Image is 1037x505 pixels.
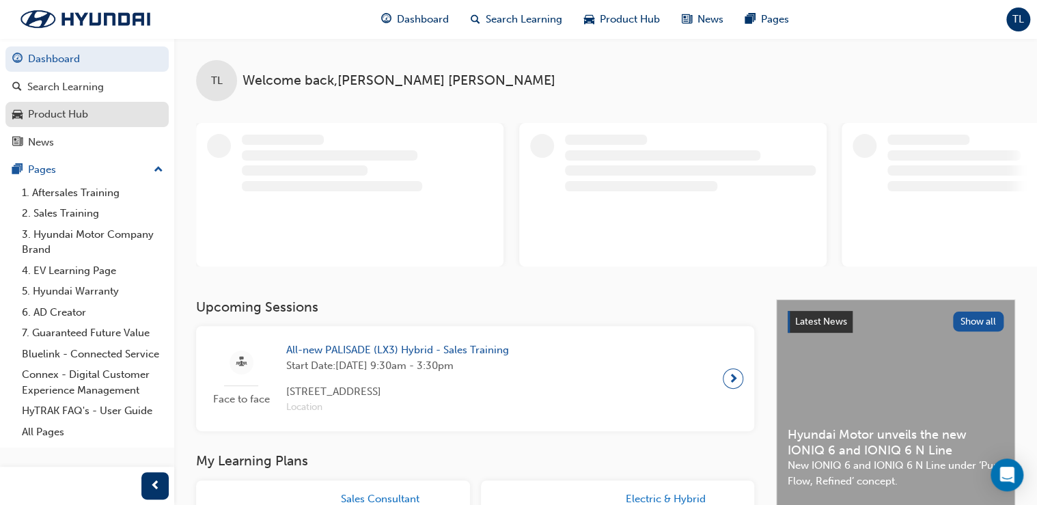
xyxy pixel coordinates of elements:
span: news-icon [682,11,692,28]
span: Welcome back , [PERSON_NAME] [PERSON_NAME] [243,73,555,89]
button: Show all [953,312,1004,331]
span: Dashboard [397,12,449,27]
span: up-icon [154,161,163,179]
span: All-new PALISADE (LX3) Hybrid - Sales Training [286,342,509,358]
a: News [5,130,169,155]
a: 6. AD Creator [16,302,169,323]
a: Latest NewsShow all [788,311,1004,333]
span: guage-icon [12,53,23,66]
span: pages-icon [12,164,23,176]
span: search-icon [12,81,22,94]
button: DashboardSearch LearningProduct HubNews [5,44,169,157]
span: News [697,12,723,27]
a: All Pages [16,422,169,443]
button: TL [1006,8,1030,31]
a: Product Hub [5,102,169,127]
div: Product Hub [28,107,88,122]
span: Face to face [207,392,275,407]
a: Connex - Digital Customer Experience Management [16,364,169,400]
span: New IONIQ 6 and IONIQ 6 N Line under ‘Pure Flow, Refined’ concept. [788,458,1004,489]
div: Pages [28,162,56,178]
span: search-icon [471,11,480,28]
span: car-icon [12,109,23,121]
a: Dashboard [5,46,169,72]
span: TL [1012,12,1024,27]
h3: My Learning Plans [196,453,754,469]
a: 3. Hyundai Motor Company Brand [16,224,169,260]
span: Sales Consultant [341,493,419,505]
div: Open Intercom Messenger [991,459,1023,491]
span: news-icon [12,137,23,149]
span: sessionType_FACE_TO_FACE-icon [236,354,247,371]
span: Location [286,400,509,415]
button: Pages [5,157,169,182]
span: TL [211,73,223,89]
a: Bluelink - Connected Service [16,344,169,365]
span: prev-icon [150,478,161,495]
a: 1. Aftersales Training [16,182,169,204]
span: Start Date: [DATE] 9:30am - 3:30pm [286,358,509,374]
span: [STREET_ADDRESS] [286,384,509,400]
a: search-iconSearch Learning [460,5,573,33]
span: next-icon [728,369,738,388]
span: guage-icon [381,11,391,28]
span: Latest News [795,316,847,327]
span: Product Hub [600,12,660,27]
a: news-iconNews [671,5,734,33]
h3: Upcoming Sessions [196,299,754,315]
div: Search Learning [27,79,104,95]
a: 7. Guaranteed Future Value [16,323,169,344]
a: pages-iconPages [734,5,800,33]
a: 4. EV Learning Page [16,260,169,282]
span: Pages [761,12,789,27]
span: Hyundai Motor unveils the new IONIQ 6 and IONIQ 6 N Line [788,427,1004,458]
a: guage-iconDashboard [370,5,460,33]
a: 2. Sales Training [16,203,169,224]
span: car-icon [584,11,594,28]
a: Face to faceAll-new PALISADE (LX3) Hybrid - Sales TrainingStart Date:[DATE] 9:30am - 3:30pm[STREE... [207,337,743,420]
a: Search Learning [5,74,169,100]
a: car-iconProduct Hub [573,5,671,33]
img: Trak [7,5,164,33]
a: 5. Hyundai Warranty [16,281,169,302]
span: pages-icon [745,11,756,28]
div: News [28,135,54,150]
a: HyTRAK FAQ's - User Guide [16,400,169,422]
span: Search Learning [486,12,562,27]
